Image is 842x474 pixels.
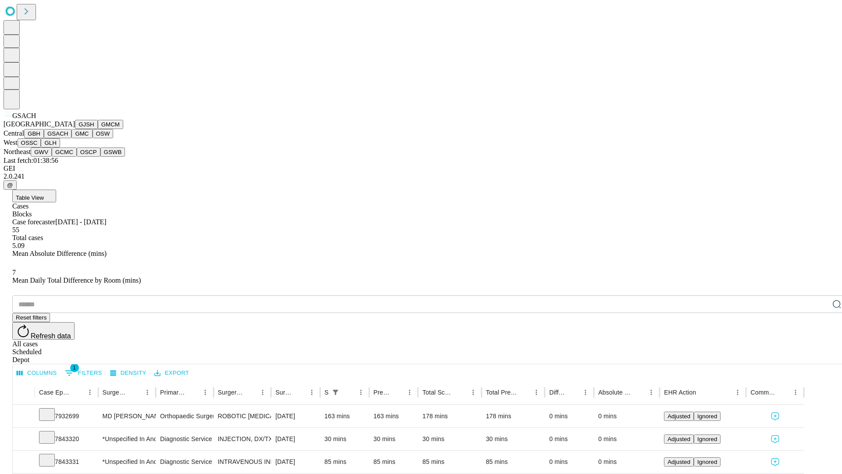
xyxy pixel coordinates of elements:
button: Show filters [329,386,342,399]
div: *Unspecified In And Out Surgery Gmc [103,451,151,473]
button: GLH [41,138,60,147]
button: Sort [777,386,789,399]
button: Menu [355,386,367,399]
button: Export [152,366,191,380]
button: Ignored [694,412,721,421]
button: Sort [697,386,709,399]
div: Difference [549,389,566,396]
span: Northeast [4,148,31,155]
span: Adjusted [667,436,690,442]
button: Sort [187,386,199,399]
button: @ [4,180,17,190]
div: Total Scheduled Duration [422,389,454,396]
button: OSSC [18,138,41,147]
button: Adjusted [664,457,694,467]
div: Diagnostic Service [160,451,209,473]
button: Sort [293,386,306,399]
div: 30 mins [486,428,541,450]
span: [DATE] - [DATE] [55,218,106,226]
div: 163 mins [325,405,365,427]
button: Sort [455,386,467,399]
div: Surgery Name [218,389,243,396]
button: Sort [518,386,530,399]
button: Menu [199,386,211,399]
div: [DATE] [275,451,316,473]
button: Sort [71,386,84,399]
button: Ignored [694,434,721,444]
div: 85 mins [325,451,365,473]
button: Table View [12,190,56,202]
button: Expand [17,409,30,424]
span: Ignored [697,459,717,465]
button: Menu [530,386,542,399]
div: Primary Service [160,389,186,396]
div: 0 mins [598,451,655,473]
div: 2.0.241 [4,172,838,180]
div: 7843331 [39,451,94,473]
button: Sort [343,386,355,399]
div: 85 mins [486,451,541,473]
div: 1 active filter [329,386,342,399]
div: [DATE] [275,405,316,427]
button: GSWB [100,147,125,157]
button: Reset filters [12,313,50,322]
div: 178 mins [486,405,541,427]
button: Menu [403,386,416,399]
button: GMC [71,129,92,138]
span: West [4,139,18,146]
button: Refresh data [12,322,75,340]
span: 5.09 [12,242,25,249]
button: Menu [257,386,269,399]
span: Refresh data [31,332,71,340]
div: 7843320 [39,428,94,450]
button: Select columns [14,366,59,380]
div: Scheduled In Room Duration [325,389,328,396]
div: 30 mins [374,428,414,450]
div: INTRAVENOUS INFUSION, FOR THERAPY, PROPHYLAXIS, OR DIAGNOSIS; INITIAL, UP TO 1 HOUR [218,451,267,473]
div: 30 mins [422,428,477,450]
button: Sort [567,386,579,399]
span: Case forecaster [12,218,55,226]
div: 7932699 [39,405,94,427]
span: Total cases [12,234,43,241]
span: @ [7,182,13,188]
button: Menu [645,386,657,399]
span: Table View [16,194,44,201]
div: 0 mins [598,428,655,450]
button: Sort [244,386,257,399]
button: Show filters [63,366,104,380]
button: Sort [633,386,645,399]
div: MD [PERSON_NAME] [PERSON_NAME] Md [103,405,151,427]
button: GWV [31,147,52,157]
span: [GEOGRAPHIC_DATA] [4,120,75,128]
button: Ignored [694,457,721,467]
div: Surgeon Name [103,389,128,396]
div: Total Predicted Duration [486,389,517,396]
button: Menu [731,386,744,399]
span: 1 [70,363,79,372]
div: 0 mins [549,405,589,427]
div: 0 mins [549,451,589,473]
div: Comments [750,389,776,396]
button: Sort [391,386,403,399]
div: [DATE] [275,428,316,450]
span: Adjusted [667,413,690,420]
button: GCMC [52,147,77,157]
div: Surgery Date [275,389,293,396]
button: Menu [141,386,153,399]
div: Predicted In Room Duration [374,389,391,396]
div: Orthopaedic Surgery [160,405,209,427]
span: 7 [12,269,16,276]
span: Mean Absolute Difference (mins) [12,250,107,257]
div: *Unspecified In And Out Surgery Gmc [103,428,151,450]
span: Ignored [697,413,717,420]
button: GSACH [44,129,71,138]
button: Adjusted [664,412,694,421]
span: Ignored [697,436,717,442]
div: 178 mins [422,405,477,427]
div: 0 mins [598,405,655,427]
button: Sort [129,386,141,399]
button: Expand [17,432,30,447]
button: Expand [17,455,30,470]
div: Case Epic Id [39,389,71,396]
